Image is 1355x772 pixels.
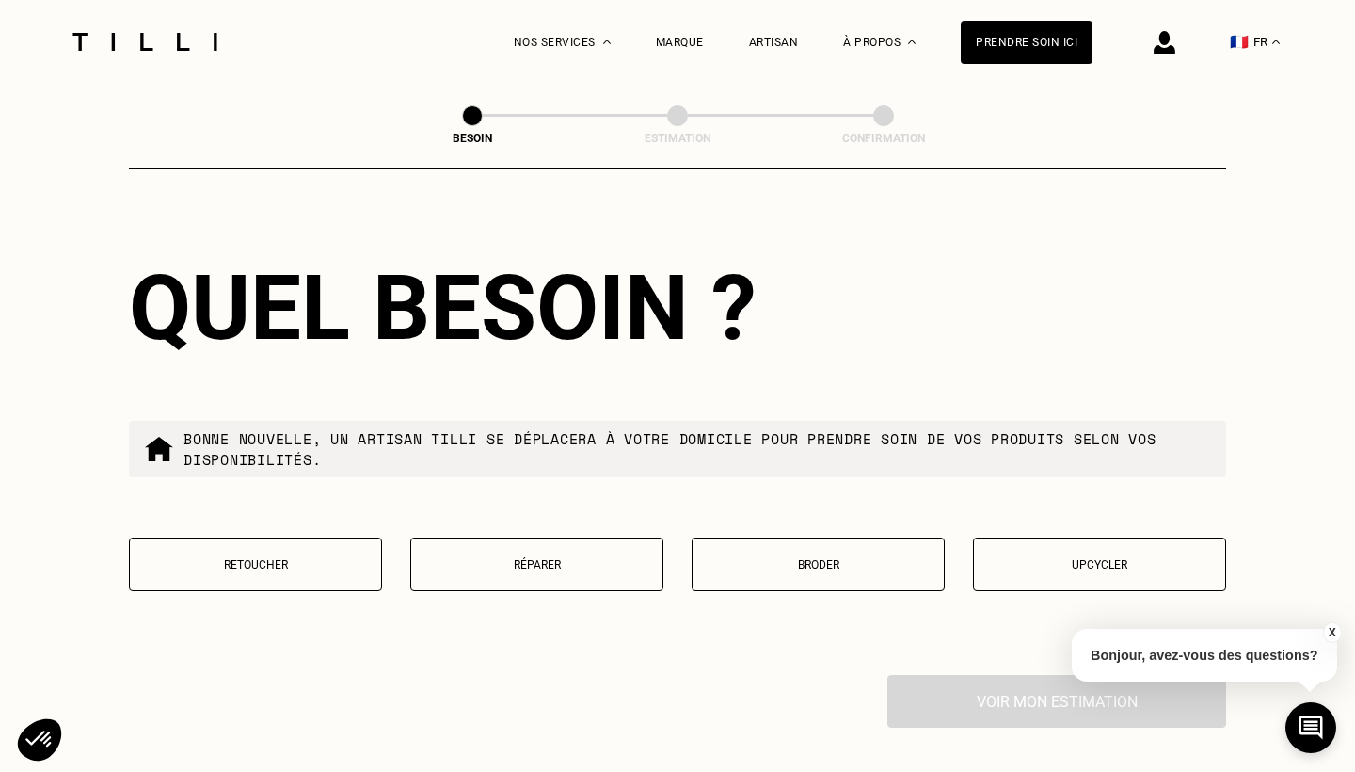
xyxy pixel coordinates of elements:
[66,33,224,51] img: Logo du service de couturière Tilli
[961,21,1092,64] a: Prendre soin ici
[183,428,1211,470] p: Bonne nouvelle, un artisan tilli se déplacera à votre domicile pour prendre soin de vos produits ...
[378,132,566,145] div: Besoin
[656,36,704,49] a: Marque
[973,538,1226,591] button: Upcycler
[1230,33,1249,51] span: 🇫🇷
[129,255,1226,361] div: Quel besoin ?
[692,538,945,591] button: Broder
[421,558,653,571] p: Réparer
[789,132,978,145] div: Confirmation
[603,40,611,44] img: Menu déroulant
[908,40,916,44] img: Menu déroulant à propos
[144,434,174,464] img: commande à domicile
[583,132,772,145] div: Estimation
[749,36,799,49] a: Artisan
[1072,629,1337,682] p: Bonjour, avez-vous des questions?
[129,538,382,591] button: Retoucher
[410,538,663,591] button: Réparer
[983,558,1216,571] p: Upcycler
[1322,622,1341,643] button: X
[1272,40,1280,44] img: menu déroulant
[139,558,372,571] p: Retoucher
[702,558,934,571] p: Broder
[1154,31,1175,54] img: icône connexion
